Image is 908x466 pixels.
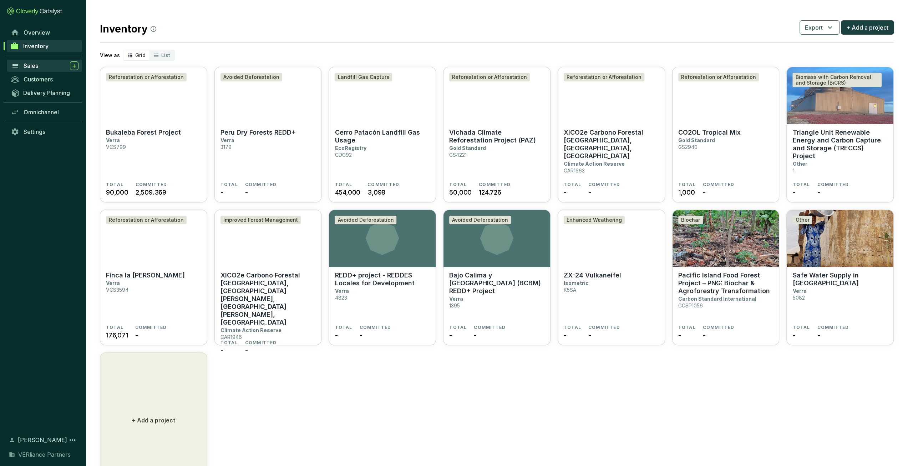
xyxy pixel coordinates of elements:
p: ZX-24 Vulkaneifel [564,271,621,279]
div: Enhanced Weathering [564,216,625,224]
span: TOTAL [106,325,123,330]
span: - [335,330,338,340]
div: Biochar [678,216,703,224]
span: Inventory [23,42,49,50]
span: Customers [24,76,53,83]
div: Biomass with Carbon Removal and Storage (BiCRS) [792,73,882,87]
a: Avoided DeforestationBajo Calima y [GEOGRAPHIC_DATA] (BCBM) REDD+ ProjectVerra1395TOTAL-COMMITTED- [443,210,551,345]
p: Vichada Climate Reforestation Project (PAZ) [449,129,544,144]
span: - [792,330,795,340]
img: Bukaleba Forest Project [100,67,207,124]
span: COMMITTED [817,325,849,330]
img: Triangle Unit Renewable Energy and Carbon Capture and Storage (TRECCS) Project [787,67,893,124]
span: - [359,330,362,340]
a: Triangle Unit Renewable Energy and Carbon Capture and Storage (TRECCS) ProjectBiomass with Carbon... [786,67,894,202]
p: 3179 [220,144,232,150]
span: COMMITTED [359,325,391,330]
p: XICO2e Carbono Forestal [GEOGRAPHIC_DATA], [GEOGRAPHIC_DATA][PERSON_NAME], [GEOGRAPHIC_DATA][PERS... [220,271,316,326]
p: Verra [106,137,120,143]
span: - [817,330,820,340]
span: + Add a project [846,23,888,32]
div: Other [792,216,812,224]
img: Pacific Island Food Forest Project – PNG: Biochar & Agroforestry Transformation [673,210,779,267]
p: K5SA [564,287,576,293]
span: - [220,346,223,355]
span: - [449,330,452,340]
div: Reforestation or Afforestation [106,216,187,224]
p: Bajo Calima y [GEOGRAPHIC_DATA] (BCBM) REDD+ Project [449,271,544,295]
span: TOTAL [678,325,696,330]
p: GCSP1056 [678,302,703,309]
p: VCS799 [106,144,126,150]
p: Carbon Standard International [678,296,756,302]
span: TOTAL [220,182,238,187]
img: Safe Water Supply in Zambia [787,210,893,267]
p: GS2940 [678,144,698,150]
a: Peru Dry Forests REDD+Avoided DeforestationPeru Dry Forests REDD+Verra3179TOTAL-COMMITTED- [214,67,322,202]
img: XICO2e Carbono Forestal Ejido Pueblo Nuevo, Durango, México [558,67,665,124]
span: COMMITTED [479,182,511,187]
span: 2,509.369 [136,187,166,197]
div: Reforestation or Afforestation [449,73,530,81]
span: - [135,330,138,340]
div: Reforestation or Afforestation [106,73,187,81]
span: TOTAL [564,182,581,187]
img: XICO2e Carbono Forestal Ejido Noh Bec, Municipio de Felipe Carrillo Puerto, Estado de Quintana Ro... [215,210,321,267]
a: Customers [7,73,82,85]
a: Bukaleba Forest ProjectReforestation or AfforestationBukaleba Forest ProjectVerraVCS799TOTAL90,00... [100,67,207,202]
span: TOTAL [449,325,467,330]
span: 3,098 [367,187,385,197]
a: Sales [7,60,82,72]
span: TOTAL [335,182,352,187]
span: 176,071 [106,330,128,340]
span: COMMITTED [367,182,399,187]
a: ZX-24 VulkaneifelEnhanced WeatheringZX-24 VulkaneifelIsometricK5SATOTAL-COMMITTED- [558,210,665,345]
p: Isometric [564,280,589,286]
span: TOTAL [106,182,123,187]
a: Pacific Island Food Forest Project – PNG: Biochar & Agroforestry TransformationBiocharPacific Isl... [672,210,780,345]
img: Finca la Paz II [100,210,207,267]
span: [PERSON_NAME] [18,436,67,444]
span: - [588,330,591,340]
span: - [564,330,567,340]
span: - [564,187,567,197]
a: Delivery Planning [7,87,82,99]
span: - [678,330,681,340]
p: Verra [335,288,349,294]
span: 50,000 [449,187,472,197]
span: VERliance Partners [18,450,71,459]
img: Vichada Climate Reforestation Project (PAZ) [443,67,550,124]
span: - [474,330,477,340]
a: XICO2e Carbono Forestal Ejido Pueblo Nuevo, Durango, MéxicoReforestation or AfforestationXICO2e C... [558,67,665,202]
span: Grid [135,52,146,58]
a: Vichada Climate Reforestation Project (PAZ)Reforestation or AfforestationVichada Climate Reforest... [443,67,551,202]
p: REDD+ project - REDDES Locales for Development [335,271,430,287]
span: - [703,330,706,340]
span: 454,000 [335,187,360,197]
img: ZX-24 Vulkaneifel [558,210,665,267]
p: Climate Action Reserve [564,161,625,167]
span: Overview [24,29,50,36]
span: Delivery Planning [23,89,70,96]
span: 1,000 [678,187,695,197]
a: Overview [7,26,82,39]
p: Other [792,161,807,167]
a: CO2OL Tropical MixReforestation or AfforestationCO2OL Tropical MixGold StandardGS2940TOTAL1,000CO... [672,67,780,202]
img: Peru Dry Forests REDD+ [215,67,321,124]
button: Export [800,20,839,35]
div: Improved Forest Management [220,216,301,224]
span: - [588,187,591,197]
span: COMMITTED [703,182,735,187]
p: VCS3594 [106,287,128,293]
img: CO2OL Tropical Mix [673,67,779,124]
div: Landfill Gas Capture [335,73,392,81]
a: Cerro Patacón Landfill Gas UsageLandfill Gas CaptureCerro Patacón Landfill Gas UsageEcoRegistryCD... [329,67,436,202]
span: Settings [24,128,45,135]
p: CO2OL Tropical Mix [678,129,741,136]
span: TOTAL [220,340,238,346]
a: Finca la Paz IIReforestation or AfforestationFinca la [PERSON_NAME]VerraVCS3594TOTAL176,071COMMIT... [100,210,207,345]
span: Omnichannel [24,109,59,116]
span: TOTAL [449,182,467,187]
p: Finca la [PERSON_NAME] [106,271,185,279]
span: - [817,187,820,197]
